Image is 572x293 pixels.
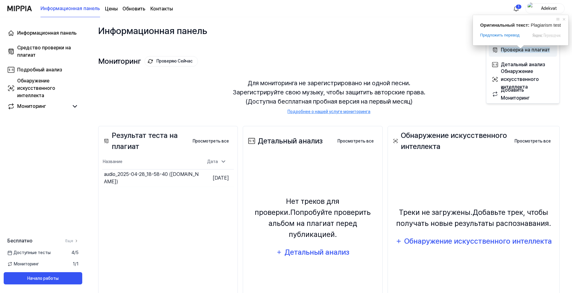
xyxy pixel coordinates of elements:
ya-tr-span: Детальный анализ [501,62,545,67]
button: Начало работы [4,272,82,284]
span: Предложить перевод [480,32,520,38]
button: Аллин1 [511,4,521,13]
ya-tr-span: Для мониторинга не зарегистрировано ни одной песни. [248,78,410,88]
ya-tr-span: Дата [207,158,218,165]
ya-tr-span: 1 [73,261,75,266]
ya-tr-span: Adekvat [541,6,557,11]
button: Просмотреть все [188,135,234,147]
ya-tr-span: Контакты [150,6,173,12]
ya-tr-span: Средство проверки на плагиат [17,45,71,58]
img: значок мониторинга [148,59,153,64]
button: Проверка на плагиат [489,42,557,57]
ya-tr-span: Мониторинг [98,57,141,65]
ya-tr-span: Мониторинг [17,103,46,109]
ya-tr-span: Попробуйте проверить альбом на плагиат перед публикацией. [269,208,371,239]
div: 1 [516,4,522,9]
a: Цены [105,5,118,13]
button: Обнаружение искусственного интеллекта [392,234,556,249]
ya-tr-span: Подробный анализ [17,67,62,73]
ya-tr-span: Доступные тесты [14,249,51,256]
ya-tr-span: Проверяю Сейчас [157,57,193,65]
button: Обнаружение искусственного интеллекта [489,71,557,86]
ya-tr-span: Просмотреть все [193,138,229,144]
ya-tr-span: 4 [71,250,74,255]
ya-tr-span: audio_2025-04-28_18-58-40 ([DOMAIN_NAME]) [104,171,199,185]
ya-tr-span: Мониторинг [14,261,39,267]
a: Информационная панель [4,26,82,40]
div: Обнаружение искусственного интеллекта [392,130,510,152]
ya-tr-span: Подробнее о нашей услуге мониторинга [288,109,370,114]
ya-tr-span: Название [103,159,122,164]
a: Информационная панель [41,0,100,17]
button: Просмотреть все [333,135,379,147]
div: Информационная панель [98,23,207,38]
ya-tr-span: (Доступна бесплатная пробная версия на первый месяц) [245,97,412,106]
button: Детальный анализ [272,245,354,260]
ya-tr-span: Обнаружение искусственного интеллекта [17,78,55,98]
span: Оригинальный текст: [480,22,530,28]
a: Обновить [122,5,145,13]
img: Профиль [528,2,535,15]
a: Подробный анализ [4,63,82,77]
span: Plagiarism test [531,22,561,28]
ya-tr-span: Детальный анализ [258,135,323,146]
ya-tr-span: Бесплатно [7,238,33,244]
ya-tr-span: Цены [105,6,118,12]
ya-tr-span: Детальный анализ [284,248,349,257]
ya-tr-span: Треки не загружены. [399,208,473,217]
button: ПрофильAdekvat [525,3,565,14]
img: Аллин [512,5,520,12]
button: Проверяю Сейчас [145,56,198,67]
ya-tr-span: / [74,250,76,255]
ya-tr-span: Нет треков для проверки. [255,197,339,217]
ya-tr-span: Добавить Мониторинг [501,87,530,101]
a: Еще [65,238,79,244]
ya-tr-span: Проверка на плагиат [501,47,550,53]
ya-tr-span: Начало работы [27,275,59,282]
button: Детальный анализ [489,57,557,71]
a: Контакты [150,5,173,13]
ya-tr-span: Результат теста на плагиат [112,130,188,152]
button: Добавить Мониторинг [489,86,557,101]
ya-tr-span: / [75,261,76,266]
ya-tr-span: Обнаружение искусственного интеллекта [501,68,539,90]
ya-tr-span: Обновить [122,6,145,12]
ya-tr-span: Зарегистрируйте свою музыку, чтобы защитить авторские права. [233,88,425,97]
a: Подробнее о нашей услуге мониторинга [288,108,370,115]
ya-tr-span: 5 [76,250,79,255]
ya-tr-span: Информационная панель [41,5,100,12]
a: Мониторинг [7,103,69,110]
a: Обнаружение искусственного интеллекта [4,81,82,96]
ya-tr-span: Добавьте трек, чтобы получать новые результаты распознавания. [396,208,551,228]
ya-tr-span: Обнаружение искусственного интеллекта [404,237,552,245]
button: Просмотреть все [510,135,556,147]
ya-tr-span: 1 [76,261,79,266]
div: Информационная панель [17,29,77,37]
ya-tr-span: [DATE] [213,175,229,181]
ya-tr-span: Еще [65,238,73,244]
a: Средство проверки на плагиат [4,44,82,59]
